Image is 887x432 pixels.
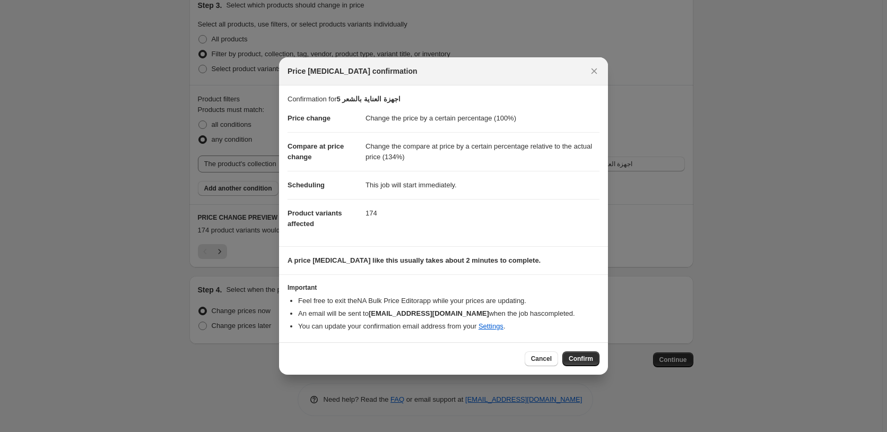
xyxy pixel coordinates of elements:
[288,94,599,105] p: Confirmation for
[288,283,599,292] h3: Important
[562,351,599,366] button: Confirm
[479,322,503,330] a: Settings
[366,171,599,199] dd: This job will start immediately.
[298,308,599,319] li: An email will be sent to when the job has completed .
[288,181,325,189] span: Scheduling
[369,309,489,317] b: [EMAIL_ADDRESS][DOMAIN_NAME]
[366,132,599,171] dd: Change the compare at price by a certain percentage relative to the actual price (134%)
[288,142,344,161] span: Compare at price change
[525,351,558,366] button: Cancel
[288,256,541,264] b: A price [MEDICAL_DATA] like this usually takes about 2 minutes to complete.
[298,296,599,306] li: Feel free to exit the NA Bulk Price Editor app while your prices are updating.
[288,114,331,122] span: Price change
[298,321,599,332] li: You can update your confirmation email address from your .
[288,209,342,228] span: Product variants affected
[569,355,593,363] span: Confirm
[366,105,599,132] dd: Change the price by a certain percentage (100%)
[288,66,418,76] span: Price [MEDICAL_DATA] confirmation
[531,355,552,363] span: Cancel
[336,95,400,103] b: 5 اجهزة العناية بالشعر
[366,199,599,227] dd: 174
[587,64,602,79] button: Close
